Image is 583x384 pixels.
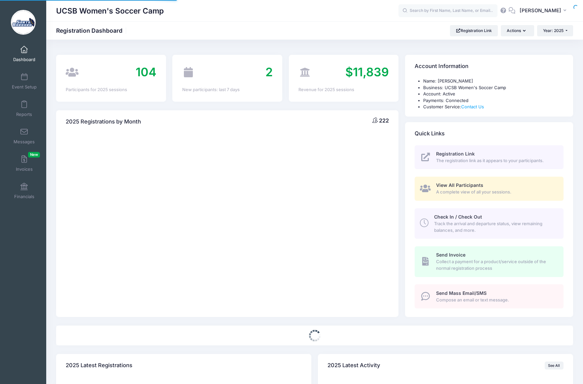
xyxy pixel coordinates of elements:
h4: Account Information [415,57,468,76]
span: Send Mass Email/SMS [436,290,487,296]
span: Reports [16,112,32,117]
li: Name: [PERSON_NAME] [423,78,563,85]
a: Send Invoice Collect a payment for a product/service outside of the normal registration process [415,246,563,277]
span: The registration link as it appears to your participants. [436,157,556,164]
a: InvoicesNew [9,152,40,175]
h4: 2025 Latest Activity [327,356,380,375]
span: Event Setup [12,84,37,90]
div: Revenue for 2025 sessions [298,87,389,93]
a: Registration Link [450,25,498,36]
span: Send Invoice [436,252,465,258]
span: Collect a payment for a product/service outside of the normal registration process [436,259,556,271]
li: Business: UCSB Women's Soccer Camp [423,85,563,91]
span: A complete view of all your sessions. [436,189,556,195]
span: View All Participants [436,182,483,188]
input: Search by First Name, Last Name, or Email... [398,4,497,17]
button: [PERSON_NAME] [515,3,573,18]
span: Dashboard [13,57,35,62]
button: Year: 2025 [537,25,573,36]
span: Track the arrival and departure status, view remaining balances, and more. [434,221,556,233]
a: View All Participants A complete view of all your sessions. [415,177,563,201]
div: New participants: last 7 days [182,87,273,93]
button: Actions [501,25,534,36]
img: UCSB Women's Soccer Camp [11,10,36,35]
a: Dashboard [9,42,40,65]
h4: Quick Links [415,124,445,143]
a: Financials [9,179,40,202]
span: [PERSON_NAME] [520,7,561,14]
li: Payments: Connected [423,97,563,104]
a: Event Setup [9,70,40,93]
span: Registration Link [436,151,475,157]
li: Customer Service: [423,104,563,110]
li: Account: Active [423,91,563,97]
h1: UCSB Women's Soccer Camp [56,3,164,18]
span: New [28,152,40,157]
span: Messages [14,139,35,145]
span: Invoices [16,166,33,172]
span: 104 [136,65,156,79]
h4: 2025 Registrations by Month [66,112,141,131]
a: Messages [9,124,40,148]
span: Year: 2025 [543,28,564,33]
span: Check In / Check Out [434,214,482,220]
a: Contact Us [461,104,484,109]
div: Participants for 2025 sessions [66,87,156,93]
span: 222 [379,117,389,124]
a: Reports [9,97,40,120]
span: $11,839 [345,65,389,79]
a: Check In / Check Out Track the arrival and departure status, view remaining balances, and more. [415,208,563,239]
h4: 2025 Latest Registrations [66,356,132,375]
span: Compose an email or text message. [436,297,556,303]
a: Registration Link The registration link as it appears to your participants. [415,145,563,169]
h1: Registration Dashboard [56,27,128,34]
a: See All [545,362,564,369]
span: 2 [265,65,273,79]
span: Financials [14,194,34,199]
a: Send Mass Email/SMS Compose an email or text message. [415,284,563,308]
